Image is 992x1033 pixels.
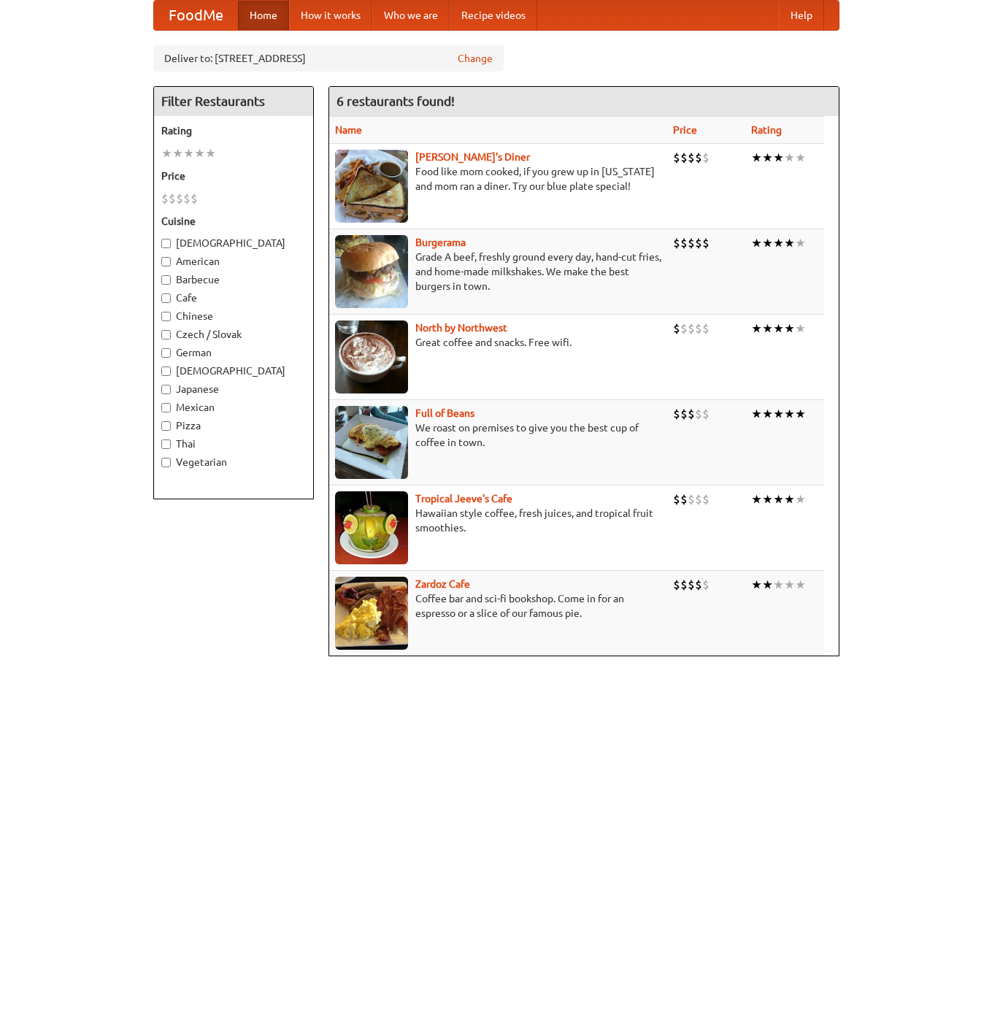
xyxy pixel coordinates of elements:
[680,577,688,593] li: $
[415,407,474,419] a: Full of Beans
[335,406,408,479] img: beans.jpg
[337,94,455,108] ng-pluralize: 6 restaurants found!
[161,257,171,266] input: American
[335,250,661,293] p: Grade A beef, freshly ground every day, hand-cut fries, and home-made milkshakes. We make the bes...
[762,577,773,593] li: ★
[161,236,306,250] label: [DEMOGRAPHIC_DATA]
[161,366,171,376] input: [DEMOGRAPHIC_DATA]
[784,406,795,422] li: ★
[773,406,784,422] li: ★
[161,458,171,467] input: Vegetarian
[751,491,762,507] li: ★
[784,235,795,251] li: ★
[335,335,661,350] p: Great coffee and snacks. Free wifi.
[773,577,784,593] li: ★
[161,191,169,207] li: $
[372,1,450,30] a: Who we are
[795,235,806,251] li: ★
[161,272,306,287] label: Barbecue
[415,237,466,248] a: Burgerama
[751,150,762,166] li: ★
[751,320,762,337] li: ★
[450,1,537,30] a: Recipe videos
[673,406,680,422] li: $
[335,320,408,393] img: north.jpg
[702,406,710,422] li: $
[795,491,806,507] li: ★
[702,491,710,507] li: $
[161,400,306,415] label: Mexican
[161,123,306,138] h5: Rating
[415,151,530,163] a: [PERSON_NAME]'s Diner
[751,406,762,422] li: ★
[751,124,782,136] a: Rating
[153,45,504,72] div: Deliver to: [STREET_ADDRESS]
[161,291,306,305] label: Cafe
[335,235,408,308] img: burgerama.jpg
[161,364,306,378] label: [DEMOGRAPHIC_DATA]
[702,235,710,251] li: $
[688,406,695,422] li: $
[688,320,695,337] li: $
[795,320,806,337] li: ★
[762,235,773,251] li: ★
[784,320,795,337] li: ★
[205,145,216,161] li: ★
[688,577,695,593] li: $
[169,191,176,207] li: $
[335,150,408,223] img: sallys.jpg
[673,150,680,166] li: $
[335,421,661,450] p: We roast on premises to give you the best cup of coffee in town.
[751,235,762,251] li: ★
[415,578,470,590] a: Zardoz Cafe
[161,348,171,358] input: German
[154,1,238,30] a: FoodMe
[695,577,702,593] li: $
[415,322,507,334] a: North by Northwest
[762,406,773,422] li: ★
[773,235,784,251] li: ★
[695,491,702,507] li: $
[415,493,512,504] a: Tropical Jeeve's Cafe
[688,491,695,507] li: $
[673,320,680,337] li: $
[161,345,306,360] label: German
[702,577,710,593] li: $
[751,577,762,593] li: ★
[673,235,680,251] li: $
[695,320,702,337] li: $
[335,506,661,535] p: Hawaiian style coffee, fresh juices, and tropical fruit smoothies.
[673,491,680,507] li: $
[762,491,773,507] li: ★
[161,330,171,339] input: Czech / Slovak
[161,403,171,412] input: Mexican
[795,577,806,593] li: ★
[161,145,172,161] li: ★
[161,214,306,229] h5: Cuisine
[161,169,306,183] h5: Price
[680,235,688,251] li: $
[335,164,661,193] p: Food like mom cooked, if you grew up in [US_STATE] and mom ran a diner. Try our blue plate special!
[773,491,784,507] li: ★
[194,145,205,161] li: ★
[161,275,171,285] input: Barbecue
[161,421,171,431] input: Pizza
[795,406,806,422] li: ★
[702,150,710,166] li: $
[161,437,306,451] label: Thai
[335,491,408,564] img: jeeves.jpg
[161,254,306,269] label: American
[335,124,362,136] a: Name
[688,235,695,251] li: $
[335,591,661,621] p: Coffee bar and sci-fi bookshop. Come in for an espresso or a slice of our famous pie.
[680,406,688,422] li: $
[172,145,183,161] li: ★
[161,293,171,303] input: Cafe
[289,1,372,30] a: How it works
[695,406,702,422] li: $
